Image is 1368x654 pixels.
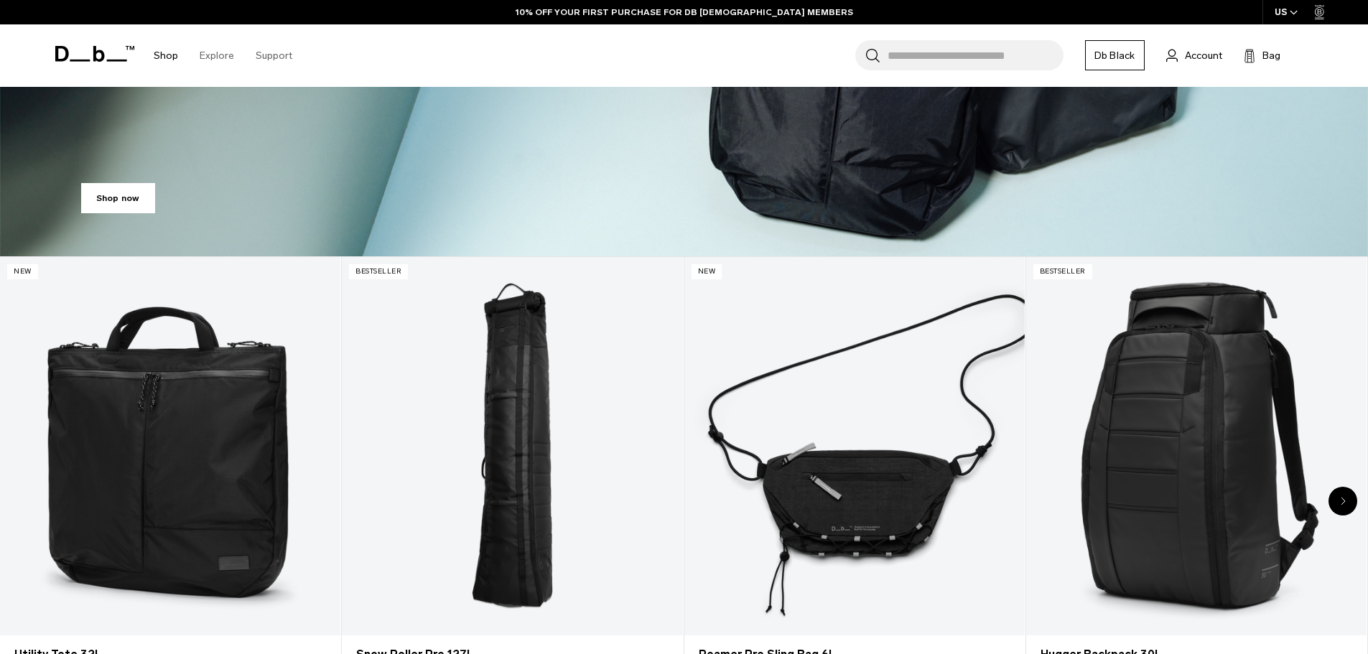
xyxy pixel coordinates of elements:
[81,183,155,213] a: Shop now
[349,264,408,279] p: Bestseller
[1262,48,1280,63] span: Bag
[143,24,303,87] nav: Main Navigation
[692,264,722,279] p: New
[1329,487,1357,515] div: Next slide
[342,257,682,635] a: Snow Roller Pro 127L
[1185,48,1222,63] span: Account
[684,257,1025,635] a: Roamer Pro Sling Bag 6L
[200,30,234,81] a: Explore
[1033,264,1092,279] p: Bestseller
[7,264,38,279] p: New
[1026,257,1367,635] a: Hugger Backpack 30L
[516,6,853,19] a: 10% OFF YOUR FIRST PURCHASE FOR DB [DEMOGRAPHIC_DATA] MEMBERS
[256,30,292,81] a: Support
[1244,47,1280,64] button: Bag
[1085,40,1145,70] a: Db Black
[1166,47,1222,64] a: Account
[154,30,178,81] a: Shop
